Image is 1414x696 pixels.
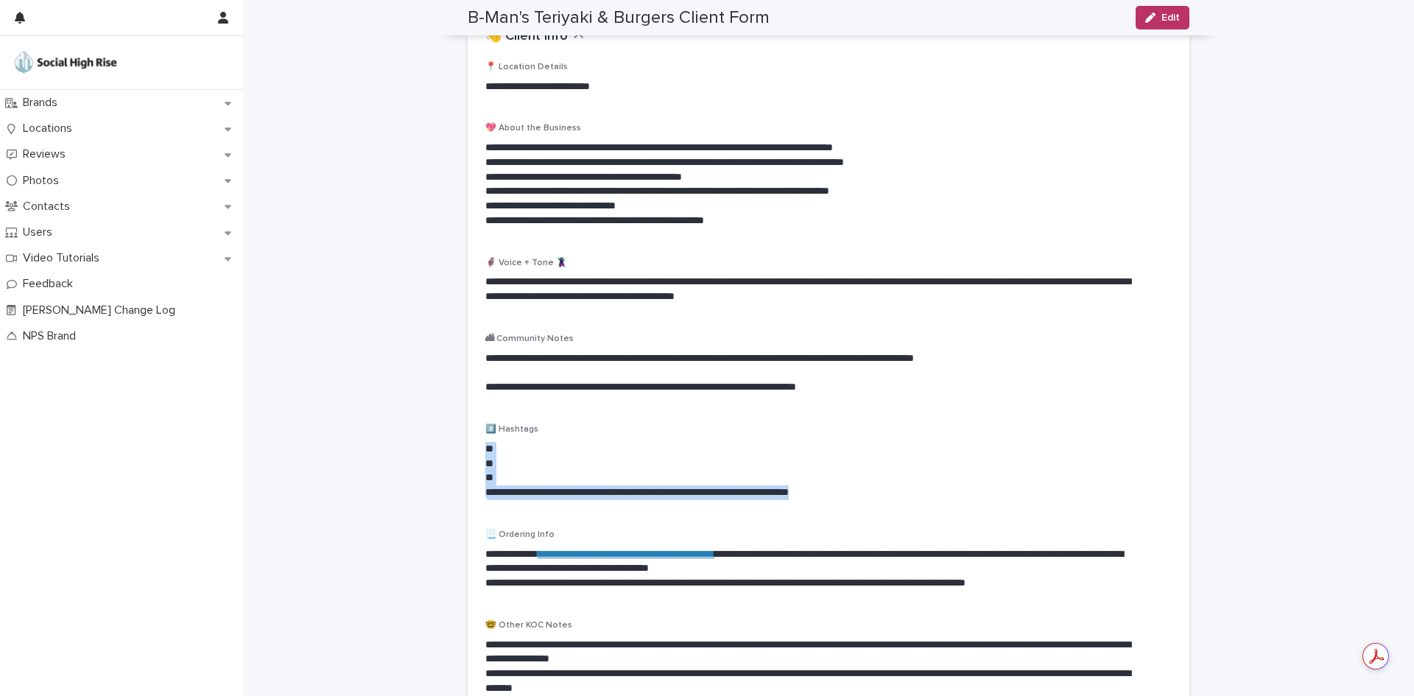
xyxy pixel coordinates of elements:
h2: B-Man's Teriyaki & Burgers Client Form [468,7,770,29]
span: 🦸‍♀️ Voice + Tone 🦹‍♀️ [485,259,567,267]
button: 👋 Client Info [485,29,584,45]
p: Locations [17,122,84,136]
p: Users [17,225,64,239]
p: Contacts [17,200,82,214]
span: 💖 About the Business [485,124,581,133]
span: 📍 Location Details [485,63,568,71]
p: Brands [17,96,69,110]
span: 🏙 Community Notes [485,334,574,343]
p: Reviews [17,147,77,161]
p: Photos [17,174,71,188]
span: 📃 Ordering Info [485,530,555,539]
span: Edit [1161,13,1180,23]
p: [PERSON_NAME] Change Log [17,303,187,317]
p: NPS Brand [17,329,88,343]
img: o5DnuTxEQV6sW9jFYBBf [12,48,119,77]
span: 🤓 Other KOC Notes [485,621,572,630]
p: Video Tutorials [17,251,111,265]
p: Feedback [17,277,85,291]
span: #️⃣ Hashtags [485,425,538,434]
h2: 👋 Client Info [485,29,568,45]
button: Edit [1136,6,1189,29]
